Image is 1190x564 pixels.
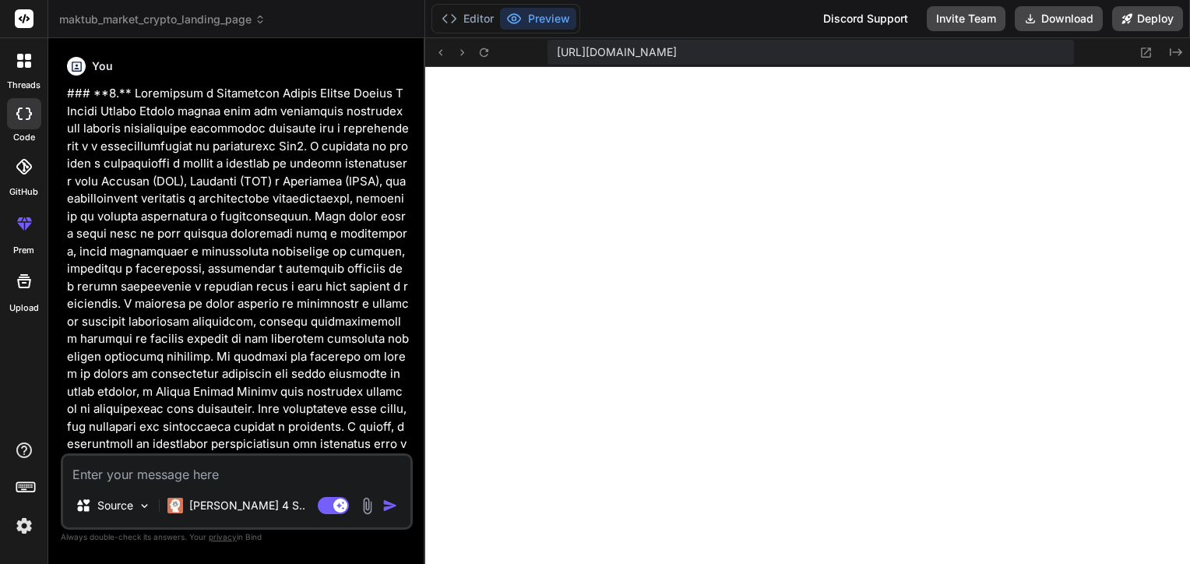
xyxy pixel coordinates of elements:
[11,513,37,539] img: settings
[382,498,398,513] img: icon
[59,12,266,27] span: maktub_market_crypto_landing_page
[435,8,500,30] button: Editor
[927,6,1005,31] button: Invite Team
[500,8,576,30] button: Preview
[9,301,39,315] label: Upload
[13,244,34,257] label: prem
[167,498,183,513] img: Claude 4 Sonnet
[92,58,113,74] h6: You
[61,530,413,545] p: Always double-check its answers. Your in Bind
[358,497,376,515] img: attachment
[7,79,40,92] label: threads
[1112,6,1183,31] button: Deploy
[97,498,133,513] p: Source
[9,185,38,199] label: GitHub
[13,131,35,144] label: code
[557,44,677,60] span: [URL][DOMAIN_NAME]
[209,532,237,541] span: privacy
[138,499,151,513] img: Pick Models
[189,498,305,513] p: [PERSON_NAME] 4 S..
[814,6,917,31] div: Discord Support
[425,67,1190,564] iframe: Preview
[1015,6,1103,31] button: Download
